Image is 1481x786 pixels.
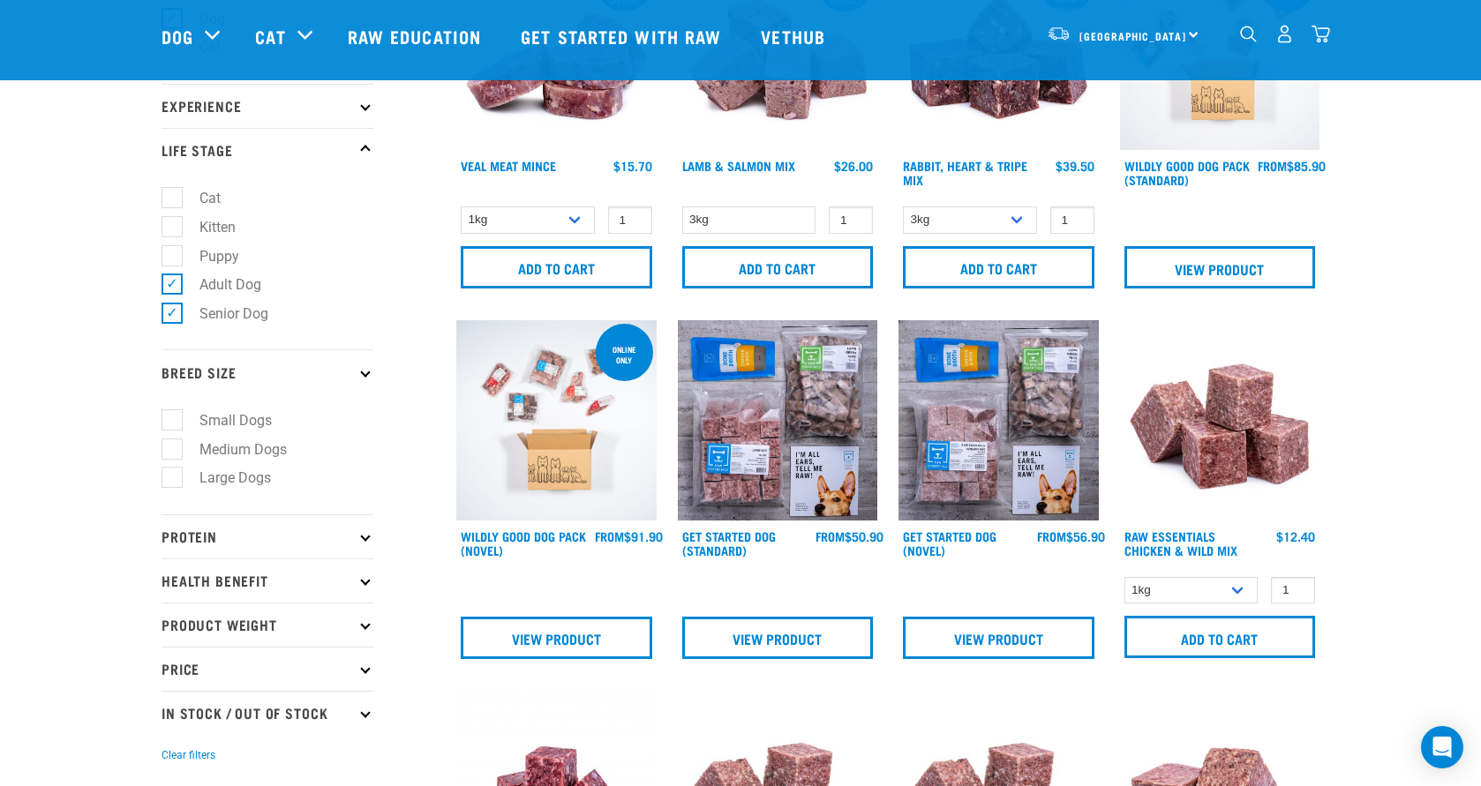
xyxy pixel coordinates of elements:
img: home-icon@2x.png [1312,25,1330,43]
a: Get started with Raw [503,1,743,71]
p: In Stock / Out Of Stock [162,691,373,735]
label: Adult Dog [171,273,268,296]
a: View Product [461,617,652,659]
img: user.png [1275,25,1294,43]
a: View Product [682,617,874,659]
a: Dog [162,23,193,49]
a: View Product [1124,246,1316,288]
a: Wildly Good Dog Pack (Novel) [461,533,586,553]
div: Open Intercom Messenger [1421,726,1463,768]
div: Online Only [596,336,653,373]
label: Cat [171,187,228,209]
label: Puppy [171,245,246,267]
label: Large Dogs [171,467,278,489]
input: 1 [1271,577,1315,604]
a: Vethub [743,1,847,71]
div: $56.90 [1037,529,1105,543]
div: $50.90 [816,529,883,543]
a: Get Started Dog (Standard) [682,533,776,553]
input: Add to cart [903,246,1094,288]
button: Clear filters [162,747,215,763]
a: Wildly Good Dog Pack (Standard) [1124,162,1250,183]
a: Cat [255,23,285,49]
label: Small Dogs [171,409,279,431]
input: 1 [1050,206,1094,234]
input: Add to cart [682,246,874,288]
img: NSP Dog Novel Update [898,320,1099,520]
img: Dog Novel 0 2sec [456,320,657,520]
div: $91.90 [595,529,663,543]
img: Pile Of Cubed Chicken Wild Meat Mix [1120,320,1320,520]
a: Rabbit, Heart & Tripe Mix [903,162,1027,183]
p: Protein [162,514,373,558]
input: 1 [608,206,652,234]
input: 1 [829,206,873,234]
span: FROM [1258,162,1287,168]
p: Breed Size [162,349,373,393]
a: Raw Essentials Chicken & Wild Mix [1124,533,1237,553]
p: Price [162,647,373,691]
p: Experience [162,84,373,128]
a: Veal Meat Mince [461,162,556,168]
p: Health Benefit [162,558,373,603]
span: FROM [1037,533,1066,539]
label: Senior Dog [171,303,275,325]
img: home-icon-1@2x.png [1240,26,1257,42]
div: $12.40 [1276,529,1315,543]
a: Get Started Dog (Novel) [903,533,996,553]
input: Add to cart [461,246,652,288]
p: Life Stage [162,128,373,172]
label: Kitten [171,216,243,238]
span: FROM [816,533,845,539]
span: [GEOGRAPHIC_DATA] [1079,33,1186,39]
label: Medium Dogs [171,438,294,460]
div: $39.50 [1056,159,1094,173]
div: $26.00 [834,159,873,173]
div: $15.70 [613,159,652,173]
img: van-moving.png [1047,26,1071,41]
a: Lamb & Salmon Mix [682,162,795,168]
span: FROM [595,533,624,539]
a: View Product [903,617,1094,659]
div: $85.90 [1258,159,1326,173]
p: Product Weight [162,603,373,647]
img: NSP Dog Standard Update [678,320,878,520]
input: Add to cart [1124,616,1316,658]
a: Raw Education [330,1,503,71]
